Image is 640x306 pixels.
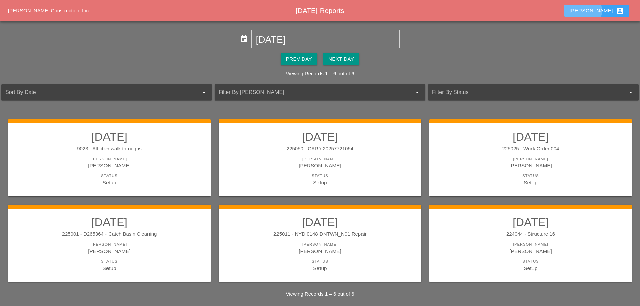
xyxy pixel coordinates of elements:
[328,55,354,63] div: Next Day
[436,179,625,186] div: Setup
[225,179,415,186] div: Setup
[15,162,204,169] div: [PERSON_NAME]
[225,145,415,153] div: 225050 - CAR# 20257721054
[436,215,625,229] h2: [DATE]
[296,7,344,14] span: [DATE] Reports
[200,88,208,96] i: arrow_drop_down
[627,88,635,96] i: arrow_drop_down
[15,215,204,272] a: [DATE]225001 - D265364 - Catch Basin Cleaning[PERSON_NAME][PERSON_NAME]StatusSetup
[225,247,415,255] div: [PERSON_NAME]
[225,242,415,247] div: [PERSON_NAME]
[323,53,359,65] button: Next Day
[15,247,204,255] div: [PERSON_NAME]
[225,156,415,162] div: [PERSON_NAME]
[436,230,625,238] div: 224044 - Structure 16
[436,242,625,247] div: [PERSON_NAME]
[436,130,625,143] h2: [DATE]
[15,130,204,186] a: [DATE]9023 - All fiber walk throughs[PERSON_NAME][PERSON_NAME]StatusSetup
[225,162,415,169] div: [PERSON_NAME]
[225,215,415,272] a: [DATE]225011 - NYD 0148 DNTWN_N01 Repair[PERSON_NAME][PERSON_NAME]StatusSetup
[225,215,415,229] h2: [DATE]
[225,173,415,179] div: Status
[286,55,312,63] div: Prev Day
[436,130,625,186] a: [DATE]225025 - Work Order 004[PERSON_NAME][PERSON_NAME]StatusSetup
[436,247,625,255] div: [PERSON_NAME]
[15,156,204,162] div: [PERSON_NAME]
[15,215,204,229] h2: [DATE]
[564,5,629,17] button: [PERSON_NAME]
[225,230,415,238] div: 225011 - NYD 0148 DNTWN_N01 Repair
[15,130,204,143] h2: [DATE]
[225,259,415,264] div: Status
[436,162,625,169] div: [PERSON_NAME]
[15,230,204,238] div: 225001 - D265364 - Catch Basin Cleaning
[240,35,248,43] i: event
[15,179,204,186] div: Setup
[15,259,204,264] div: Status
[225,130,415,186] a: [DATE]225050 - CAR# 20257721054[PERSON_NAME][PERSON_NAME]StatusSetup
[413,88,421,96] i: arrow_drop_down
[436,156,625,162] div: [PERSON_NAME]
[225,264,415,272] div: Setup
[225,130,415,143] h2: [DATE]
[436,145,625,153] div: 225025 - Work Order 004
[256,34,395,45] input: Select Date
[616,7,624,15] i: account_box
[436,173,625,179] div: Status
[570,7,624,15] div: [PERSON_NAME]
[8,8,90,13] a: [PERSON_NAME] Construction, Inc.
[436,259,625,264] div: Status
[436,264,625,272] div: Setup
[15,145,204,153] div: 9023 - All fiber walk throughs
[281,53,317,65] button: Prev Day
[15,264,204,272] div: Setup
[15,242,204,247] div: [PERSON_NAME]
[15,173,204,179] div: Status
[436,215,625,272] a: [DATE]224044 - Structure 16[PERSON_NAME][PERSON_NAME]StatusSetup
